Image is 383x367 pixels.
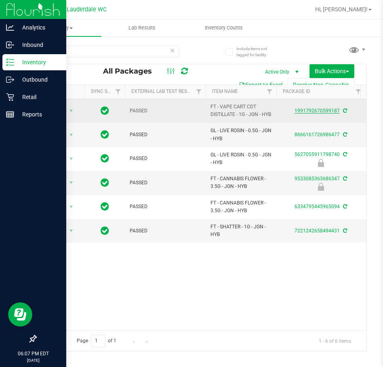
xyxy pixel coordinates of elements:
[6,41,14,49] inline-svg: Inbound
[6,76,14,84] inline-svg: Outbound
[130,131,201,139] span: PASSED
[210,151,271,167] span: GL - LIVE ROSIN - 0.5G - JGN - HYB
[103,67,160,76] span: All Packages
[66,105,76,116] span: select
[295,204,340,209] a: 6334795445965094
[288,78,354,92] button: Receive Non-Cannabis
[14,75,63,84] p: Outbound
[66,129,76,141] span: select
[210,199,271,215] span: FT - CANNABIS FLOWER - 3.5G - JGN - HYB
[183,19,265,36] a: Inventory Counts
[352,85,365,99] a: Filter
[212,89,238,94] a: Item Name
[315,6,368,13] span: Hi, [PERSON_NAME]!
[8,302,32,327] iframe: Resource center
[6,110,14,118] inline-svg: Reports
[14,57,63,67] p: Inventory
[70,335,123,347] span: Page of 1
[112,85,125,99] a: Filter
[131,89,195,94] a: External Lab Test Result
[101,225,109,236] span: In Sync
[101,177,109,188] span: In Sync
[210,175,271,190] span: FT - CANNABIS FLOWER - 3.5G - JGN - HYB
[58,6,107,13] span: Ft. Lauderdale WC
[6,93,14,101] inline-svg: Retail
[130,179,201,187] span: PASSED
[210,127,271,142] span: GL - LIVE ROSIN - 0.5G - JGN - HYB
[4,357,63,363] p: [DATE]
[312,335,358,347] span: 1 - 6 of 6 items
[342,108,347,114] span: Sync from Compliance System
[101,201,109,212] span: In Sync
[14,40,63,50] p: Inbound
[342,132,347,137] span: Sync from Compliance System
[192,85,206,99] a: Filter
[66,201,76,213] span: select
[263,85,276,99] a: Filter
[295,228,340,234] a: 7221242658494431
[14,92,63,102] p: Retail
[309,64,354,78] button: Bulk Actions
[170,45,175,56] span: Clear
[283,89,310,94] a: Package ID
[6,58,14,66] inline-svg: Inventory
[36,45,179,57] input: Search Package ID, Item Name, SKU, Lot or Part Number...
[295,176,340,181] a: 9533085363686347
[275,159,366,167] div: Newly Received
[342,176,347,181] span: Sync from Compliance System
[236,46,277,58] span: Include items not tagged for facility
[130,203,201,211] span: PASSED
[275,183,366,191] div: Launch Hold
[130,227,201,235] span: PASSED
[101,19,183,36] a: Lab Results
[101,129,109,140] span: In Sync
[210,223,271,238] span: FT - SHATTER - 1G - JGN - HYB
[14,23,63,32] p: Analytics
[194,24,254,32] span: Inventory Counts
[130,155,201,162] span: PASSED
[210,103,271,118] span: FT - VAPE CART CDT DISTILLATE - 1G - JGN - HYB
[295,108,340,114] a: 1991792670599187
[342,152,347,157] span: Sync from Compliance System
[6,23,14,32] inline-svg: Analytics
[342,228,347,234] span: Sync from Compliance System
[66,153,76,165] span: select
[91,335,105,347] input: 1
[91,89,122,94] a: Sync Status
[118,24,166,32] span: Lab Results
[101,153,109,164] span: In Sync
[295,132,340,137] a: 8666161726986477
[14,110,63,119] p: Reports
[130,107,201,115] span: PASSED
[66,225,76,236] span: select
[234,78,288,92] button: Export to Excel
[315,68,349,74] span: Bulk Actions
[295,152,340,157] a: 5627055911798740
[66,177,76,188] span: select
[4,350,63,357] p: 06:07 PM EDT
[101,105,109,116] span: In Sync
[342,204,347,209] span: Sync from Compliance System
